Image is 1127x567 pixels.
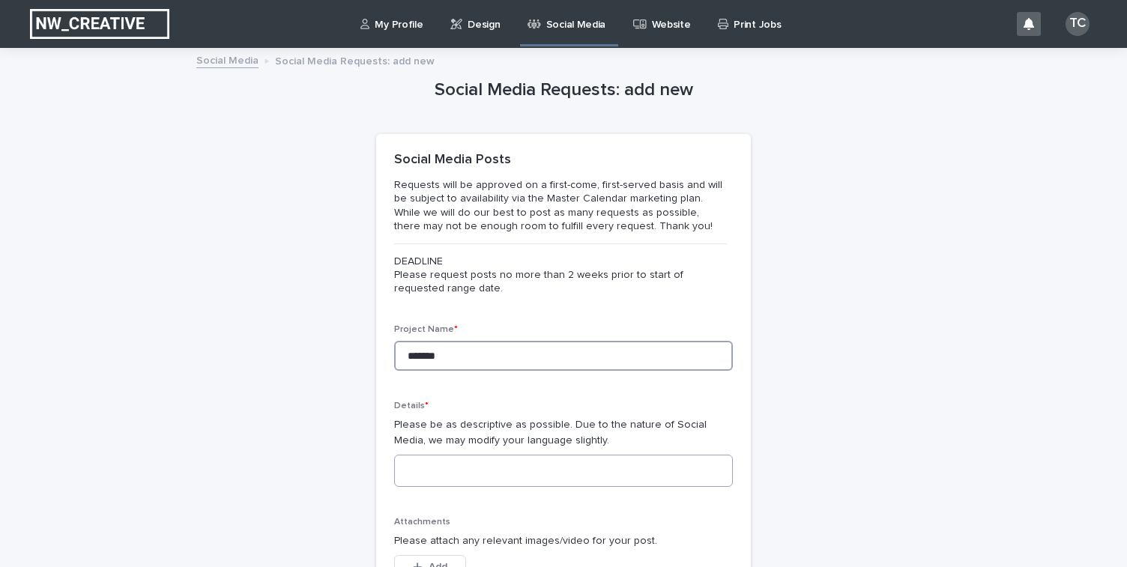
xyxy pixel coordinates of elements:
p: Please attach any relevant images/video for your post. [394,533,733,549]
div: TC [1066,12,1090,36]
span: Details [394,401,429,410]
p: Social Media Requests: add new [275,52,435,68]
p: Please be as descriptive as possible. Due to the nature of Social Media, we may modify your langu... [394,417,733,449]
span: Project Name [394,325,458,334]
p: Requests will be approved on a first-come, first-served basis and will be subject to availability... [394,178,727,233]
h1: Social Media Requests: add new [376,79,751,101]
h2: Social Media Posts [394,152,511,169]
a: Social Media [196,51,259,68]
p: DEADLINE Please request posts no more than 2 weeks prior to start of requested range date. [394,255,727,296]
span: Attachments [394,518,450,527]
img: EUIbKjtiSNGbmbK7PdmN [30,9,169,39]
